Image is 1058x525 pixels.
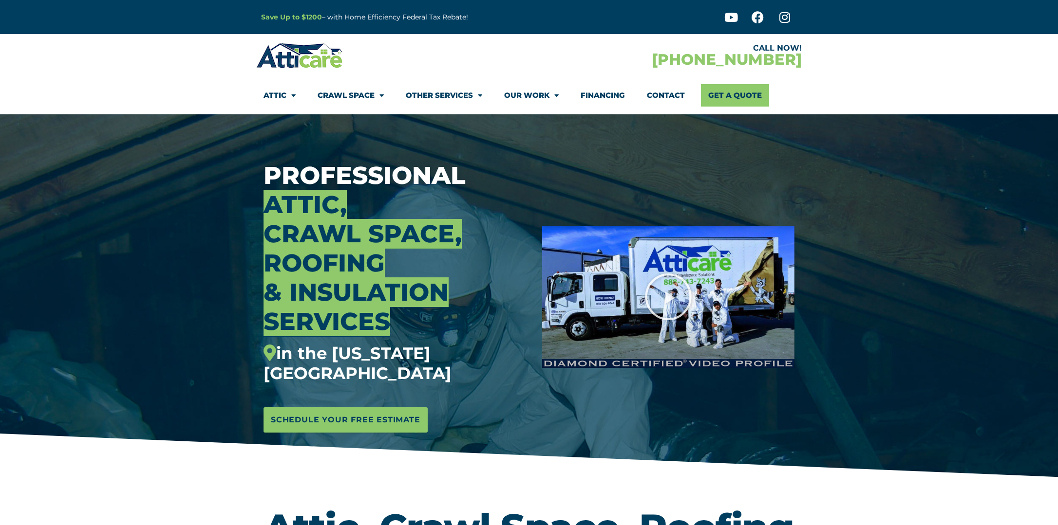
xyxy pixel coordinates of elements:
[264,277,449,336] span: & Insulation Services
[406,84,482,107] a: Other Services
[529,44,802,52] div: CALL NOW!
[701,84,769,107] a: Get A Quote
[264,161,528,383] h3: Professional
[581,84,625,107] a: Financing
[271,412,420,428] span: Schedule Your Free Estimate
[264,344,528,383] div: in the [US_STATE][GEOGRAPHIC_DATA]
[264,84,296,107] a: Attic
[261,13,322,21] a: Save Up to $1200
[504,84,559,107] a: Our Work
[261,12,577,23] p: – with Home Efficiency Federal Tax Rebate!
[647,84,685,107] a: Contact
[264,190,462,278] span: Attic, Crawl Space, Roofing
[264,407,428,433] a: Schedule Your Free Estimate
[264,84,794,107] nav: Menu
[644,272,693,321] div: Play Video
[318,84,384,107] a: Crawl Space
